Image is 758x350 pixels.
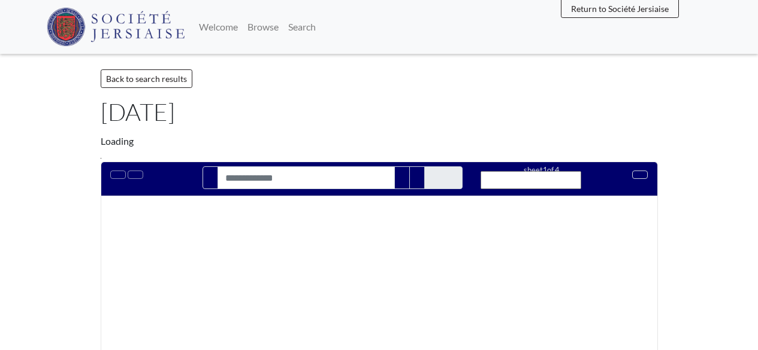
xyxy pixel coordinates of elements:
a: Société Jersiaise logo [47,5,185,49]
div: sheet of 4 [481,165,602,176]
button: Open transcription window [128,171,143,179]
span: Return to Société Jersiaise [571,4,669,14]
p: Loading [101,134,658,148]
h1: [DATE] [101,98,658,126]
button: Full screen mode [632,171,648,179]
button: Search [203,166,218,189]
a: Welcome [194,15,243,39]
span: 1 [543,165,547,175]
button: Previous Match [394,166,410,189]
a: Back to search results [101,69,192,88]
img: Société Jersiaise [47,8,185,46]
a: Search [283,15,321,39]
input: Search for [218,166,395,189]
button: Toggle text selection (Alt+T) [110,171,126,179]
button: Next Match [409,166,425,189]
a: Browse [243,15,283,39]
